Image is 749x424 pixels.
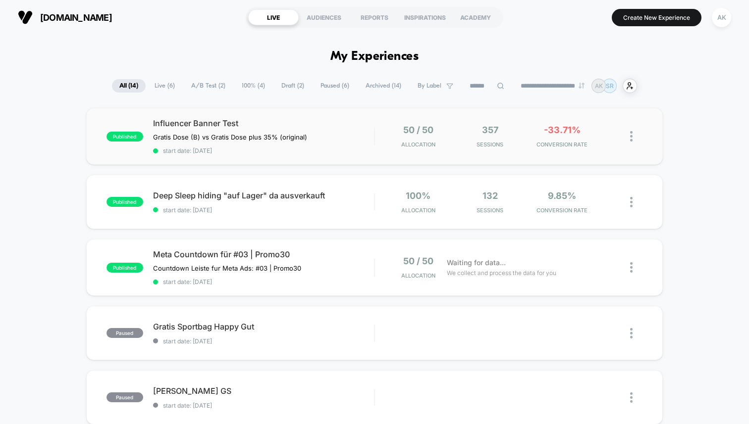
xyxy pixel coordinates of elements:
span: By Label [418,82,441,90]
span: [DOMAIN_NAME] [40,12,112,23]
span: Allocation [401,141,435,148]
span: All ( 14 ) [112,79,146,93]
span: 100% [406,190,430,201]
span: start date: [DATE] [153,337,374,345]
span: Meta Countdown für #03 | Promo30 [153,249,374,259]
span: Countdown Leiste fur Meta Ads: #03 | Promo30 [153,264,301,272]
span: start date: [DATE] [153,147,374,154]
img: close [630,197,633,207]
img: close [630,392,633,403]
div: AK [712,8,731,27]
span: Allocation [401,272,435,279]
span: CONVERSION RATE [529,207,595,214]
span: -33.71% [544,125,581,135]
span: paused [107,392,143,402]
span: start date: [DATE] [153,206,374,214]
span: start date: [DATE] [153,402,374,409]
span: Influencer Banner Test [153,118,374,128]
div: AUDIENCES [299,9,349,25]
span: Gratis Sportbag Happy Gut [153,322,374,331]
img: close [630,262,633,273]
div: LIVE [248,9,299,25]
div: ACADEMY [450,9,501,25]
span: Draft ( 2 ) [274,79,312,93]
span: We collect and process the data for you [447,268,556,278]
p: SR [606,82,614,90]
img: Visually logo [18,10,33,25]
img: end [579,83,585,89]
span: published [107,197,143,207]
span: Live ( 6 ) [147,79,182,93]
span: [PERSON_NAME] GS [153,386,374,396]
span: 357 [482,125,498,135]
button: AK [709,7,734,28]
span: Deep Sleep hiding "auf Lager" da ausverkauft [153,190,374,200]
span: 100% ( 4 ) [234,79,272,93]
h1: My Experiences [330,49,419,64]
span: A/B Test ( 2 ) [184,79,233,93]
span: start date: [DATE] [153,278,374,285]
span: CONVERSION RATE [529,141,595,148]
div: REPORTS [349,9,400,25]
button: Create New Experience [612,9,701,26]
span: Paused ( 6 ) [313,79,357,93]
span: published [107,132,143,141]
span: Waiting for data... [447,257,506,268]
span: 9.85% [548,190,576,201]
span: Archived ( 14 ) [358,79,409,93]
img: close [630,328,633,338]
img: close [630,131,633,141]
span: 50 / 50 [403,256,433,266]
div: INSPIRATIONS [400,9,450,25]
span: Gratis Dose (B) vs Gratis Dose plus 35% (original) [153,133,307,141]
p: AK [595,82,603,90]
span: Allocation [401,207,435,214]
span: 132 [482,190,498,201]
span: Sessions [457,141,524,148]
span: Sessions [457,207,524,214]
span: paused [107,328,143,338]
button: [DOMAIN_NAME] [15,9,115,25]
span: 50 / 50 [403,125,433,135]
span: published [107,263,143,273]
